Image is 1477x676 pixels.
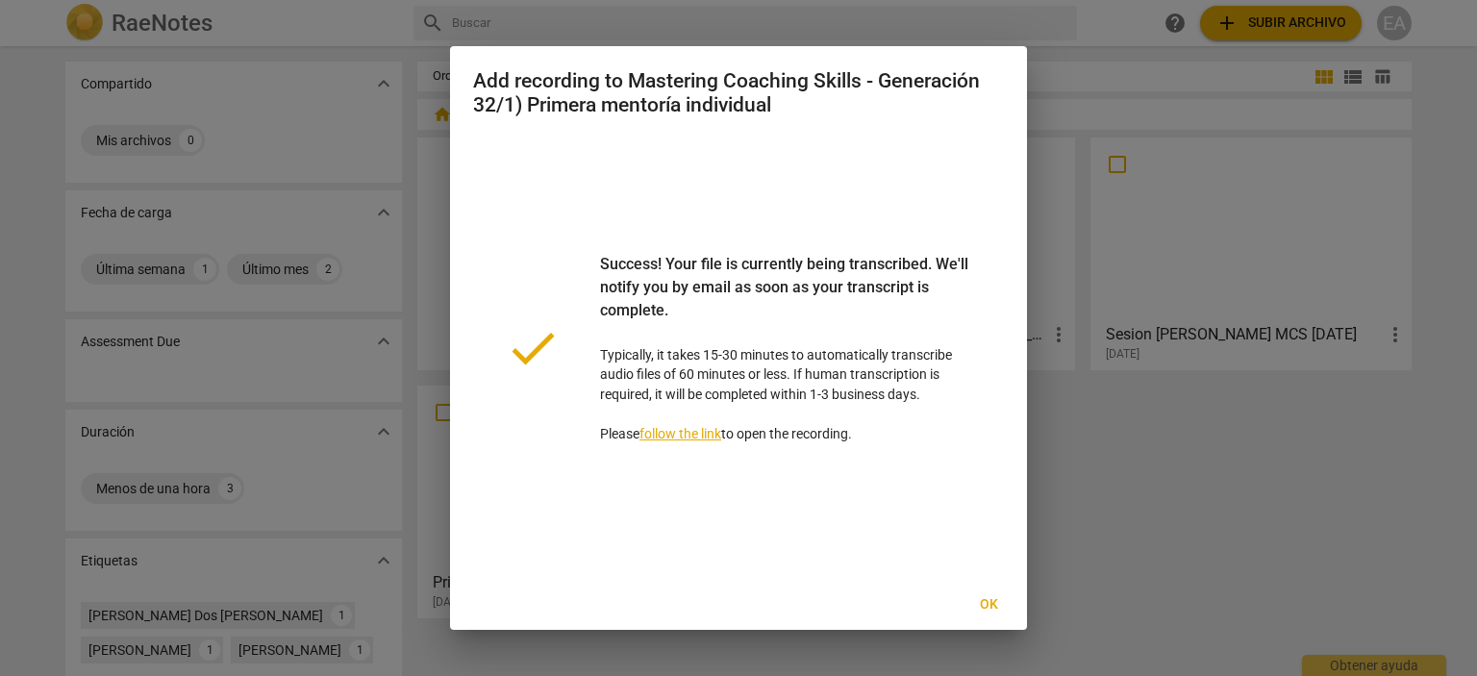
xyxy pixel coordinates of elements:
[473,69,1004,116] h2: Add recording to Mastering Coaching Skills - Generación 32/1) Primera mentoría individual
[504,319,562,377] span: done
[600,253,973,345] div: Success! Your file is currently being transcribed. We'll notify you by email as soon as your tran...
[973,595,1004,614] span: Ok
[958,588,1019,622] button: Ok
[639,426,721,441] a: follow the link
[600,253,973,444] p: Typically, it takes 15-30 minutes to automatically transcribe audio files of 60 minutes or less. ...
